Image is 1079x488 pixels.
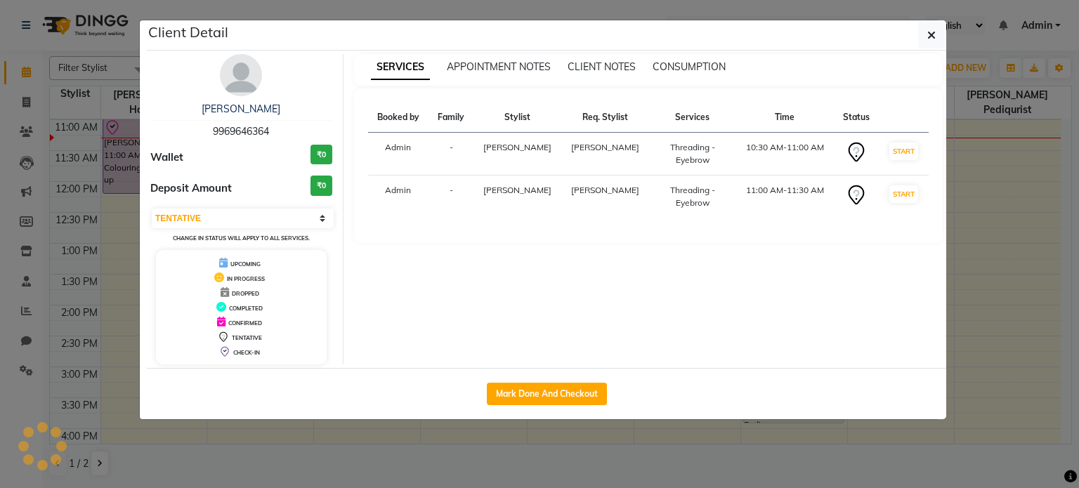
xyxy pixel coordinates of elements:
[429,176,473,218] td: -
[653,60,726,73] span: CONSUMPTION
[173,235,310,242] small: Change in status will apply to all services.
[834,103,879,133] th: Status
[658,141,728,166] div: Threading - Eyebrow
[148,22,228,43] h5: Client Detail
[202,103,280,115] a: [PERSON_NAME]
[228,319,262,327] span: CONFIRMED
[232,290,259,297] span: DROPPED
[473,103,561,133] th: Stylist
[483,185,551,195] span: [PERSON_NAME]
[310,176,332,196] h3: ₹0
[561,103,649,133] th: Req. Stylist
[447,60,551,73] span: APPOINTMENT NOTES
[487,383,607,405] button: Mark Done And Checkout
[368,133,429,176] td: Admin
[571,185,639,195] span: [PERSON_NAME]
[368,176,429,218] td: Admin
[483,142,551,152] span: [PERSON_NAME]
[429,133,473,176] td: -
[736,176,834,218] td: 11:00 AM-11:30 AM
[227,275,265,282] span: IN PROGRESS
[571,142,639,152] span: [PERSON_NAME]
[233,349,260,356] span: CHECK-IN
[150,150,183,166] span: Wallet
[429,103,473,133] th: Family
[368,103,429,133] th: Booked by
[220,54,262,96] img: avatar
[889,185,918,203] button: START
[232,334,262,341] span: TENTATIVE
[150,180,232,197] span: Deposit Amount
[658,184,728,209] div: Threading - Eyebrow
[736,133,834,176] td: 10:30 AM-11:00 AM
[230,261,261,268] span: UPCOMING
[229,305,263,312] span: COMPLETED
[213,125,269,138] span: 9969646364
[371,55,430,80] span: SERVICES
[568,60,636,73] span: CLIENT NOTES
[889,143,918,160] button: START
[736,103,834,133] th: Time
[649,103,736,133] th: Services
[310,145,332,165] h3: ₹0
